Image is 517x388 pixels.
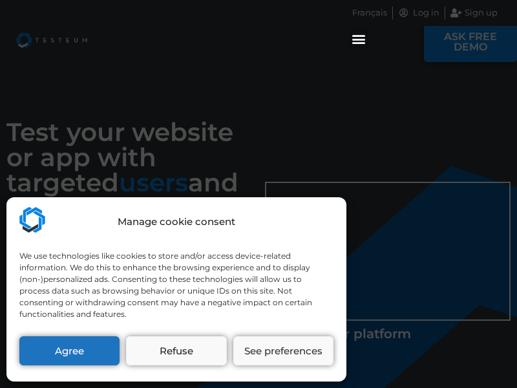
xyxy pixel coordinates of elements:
[118,215,235,230] div: Manage cookie consent
[233,336,333,365] button: See preferences
[348,28,370,49] div: Menu Toggle
[19,336,120,365] button: Agree
[19,250,332,320] div: We use technologies like cookies to store and/or access device-related information. We do this to...
[126,336,226,365] button: Refuse
[19,207,45,233] img: Testeum.com - Application crowdtesting platform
